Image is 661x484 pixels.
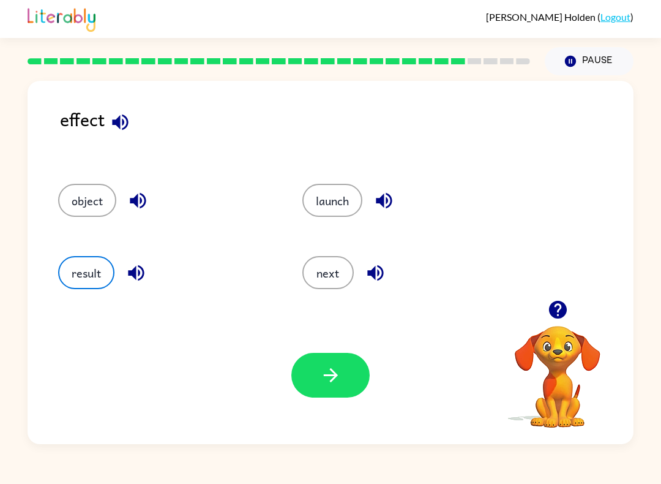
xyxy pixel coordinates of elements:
[60,105,633,159] div: effect
[302,256,354,289] button: next
[58,256,114,289] button: result
[28,5,95,32] img: Literably
[302,184,362,217] button: launch
[58,184,116,217] button: object
[545,47,633,75] button: Pause
[600,11,630,23] a: Logout
[486,11,633,23] div: ( )
[486,11,597,23] span: [PERSON_NAME] Holden
[496,307,619,429] video: Your browser must support playing .mp4 files to use Literably. Please try using another browser.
